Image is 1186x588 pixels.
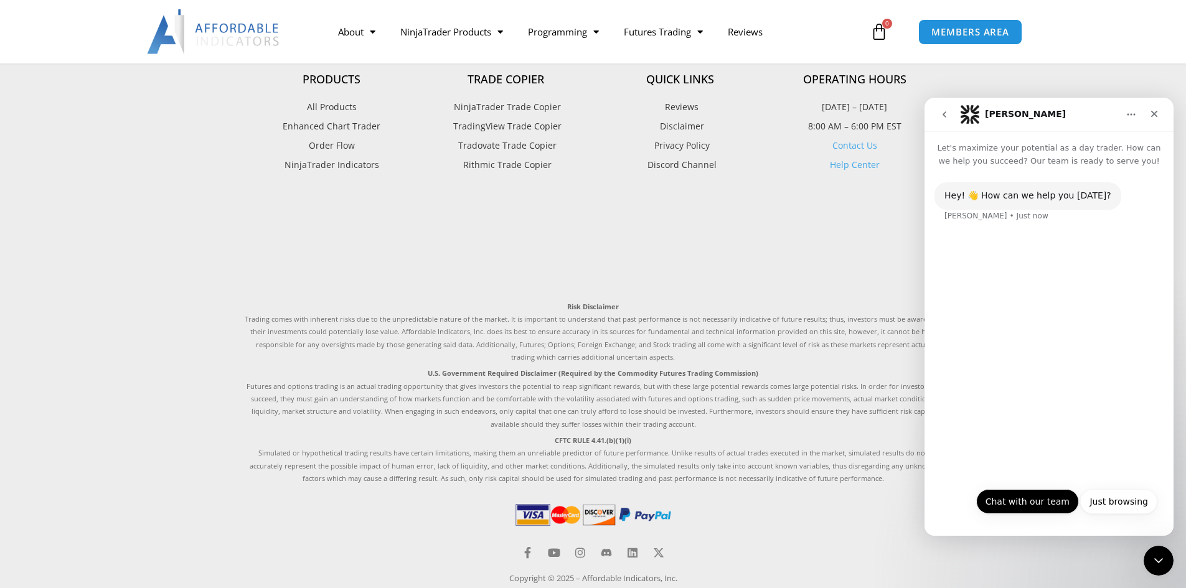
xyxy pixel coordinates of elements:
span: Reviews [662,99,699,115]
h4: Trade Copier [419,73,593,86]
span: Order Flow [309,138,355,154]
img: LogoAI | Affordable Indicators – NinjaTrader [147,9,281,54]
img: PaymentIcons | Affordable Indicators – NinjaTrader [513,501,674,528]
a: 0 [852,14,906,50]
strong: Risk Disclaimer [567,302,619,311]
a: About [326,17,388,46]
p: Futures and options trading is an actual trading opportunity that gives investors the potential t... [245,367,942,431]
a: NinjaTrader Trade Copier [419,99,593,115]
span: MEMBERS AREA [931,27,1009,37]
nav: Menu [326,17,867,46]
a: Disclaimer [593,118,768,134]
span: Enhanced Chart Trader [283,118,380,134]
a: Discord Channel [593,157,768,173]
h4: Quick Links [593,73,768,86]
a: MEMBERS AREA [918,19,1022,45]
span: NinjaTrader Indicators [285,157,379,173]
h4: Products [245,73,419,86]
iframe: Intercom live chat [925,98,1174,536]
h4: Operating Hours [768,73,942,86]
a: Help Center [830,159,880,170]
span: 0 [882,19,892,29]
span: Rithmic Trade Copier [460,157,552,173]
a: NinjaTrader Indicators [245,157,419,173]
p: [DATE] – [DATE] [768,99,942,115]
span: NinjaTrader Trade Copier [451,99,561,115]
span: Disclaimer [657,118,704,134]
a: Tradovate Trade Copier [419,138,593,154]
span: Privacy Policy [651,138,710,154]
a: Enhanced Chart Trader [245,118,419,134]
a: Futures Trading [611,17,715,46]
iframe: Intercom live chat [1144,546,1174,576]
span: Tradovate Trade Copier [455,138,557,154]
a: Copyright © 2025 – Affordable Indicators, Inc. [509,572,677,584]
p: Trading comes with inherent risks due to the unpredictable nature of the market. It is important ... [245,301,942,364]
strong: U.S. Government Required Disclaimer (Required by the Commodity Futures Trading Commission) [428,368,758,378]
strong: CFTC RULE 4.41.(b)(1)(i) [555,436,631,445]
a: Programming [515,17,611,46]
span: All Products [307,99,357,115]
a: Reviews [715,17,775,46]
p: 8:00 AM – 6:00 PM EST [768,118,942,134]
a: Reviews [593,99,768,115]
a: TradingView Trade Copier [419,118,593,134]
a: Privacy Policy [593,138,768,154]
p: Simulated or hypothetical trading results have certain limitations, making them an unreliable pre... [245,434,942,485]
a: Contact Us [832,139,877,151]
iframe: Customer reviews powered by Trustpilot [245,201,942,288]
a: Rithmic Trade Copier [419,157,593,173]
span: Discord Channel [644,157,717,173]
a: Order Flow [245,138,419,154]
span: TradingView Trade Copier [450,118,562,134]
a: All Products [245,99,419,115]
a: NinjaTrader Products [388,17,515,46]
